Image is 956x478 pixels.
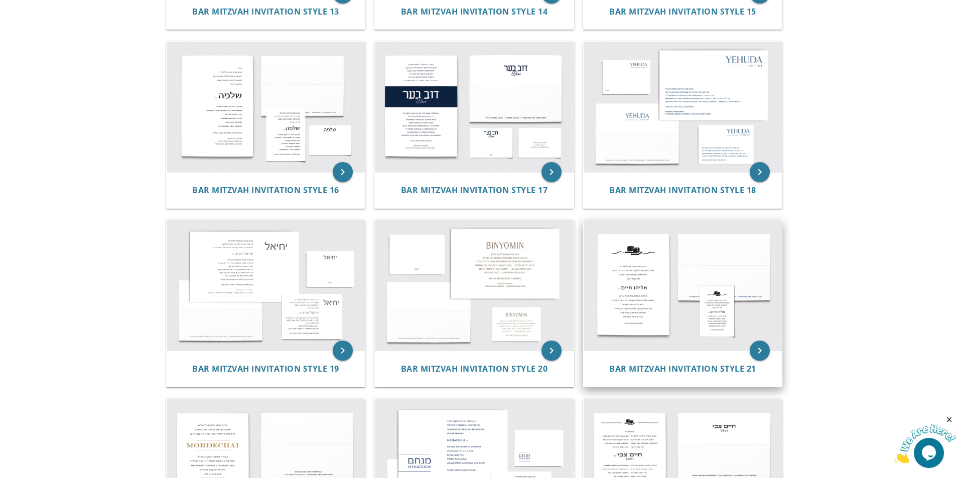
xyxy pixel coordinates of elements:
[894,415,956,463] iframe: chat widget
[584,42,782,172] img: Bar Mitzvah Invitation Style 18
[401,185,548,196] span: Bar Mitzvah Invitation Style 17
[401,364,548,374] a: Bar Mitzvah Invitation Style 20
[609,363,756,374] span: Bar Mitzvah Invitation Style 21
[192,363,339,374] span: Bar Mitzvah Invitation Style 19
[192,6,339,17] span: Bar Mitzvah Invitation Style 13
[541,162,562,182] a: keyboard_arrow_right
[375,220,574,351] img: Bar Mitzvah Invitation Style 20
[401,363,548,374] span: Bar Mitzvah Invitation Style 20
[192,364,339,374] a: Bar Mitzvah Invitation Style 19
[750,341,770,361] a: keyboard_arrow_right
[750,162,770,182] a: keyboard_arrow_right
[333,341,353,361] a: keyboard_arrow_right
[167,42,365,172] img: Bar Mitzvah Invitation Style 16
[609,7,756,17] a: Bar Mitzvah Invitation Style 15
[333,162,353,182] a: keyboard_arrow_right
[541,341,562,361] a: keyboard_arrow_right
[609,364,756,374] a: Bar Mitzvah Invitation Style 21
[584,220,782,351] img: Bar Mitzvah Invitation Style 21
[609,185,756,196] span: Bar Mitzvah Invitation Style 18
[609,186,756,195] a: Bar Mitzvah Invitation Style 18
[401,6,548,17] span: Bar Mitzvah Invitation Style 14
[401,7,548,17] a: Bar Mitzvah Invitation Style 14
[609,6,756,17] span: Bar Mitzvah Invitation Style 15
[167,220,365,351] img: Bar Mitzvah Invitation Style 19
[192,7,339,17] a: Bar Mitzvah Invitation Style 13
[401,186,548,195] a: Bar Mitzvah Invitation Style 17
[192,185,339,196] span: Bar Mitzvah Invitation Style 16
[375,42,574,172] img: Bar Mitzvah Invitation Style 17
[192,186,339,195] a: Bar Mitzvah Invitation Style 16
